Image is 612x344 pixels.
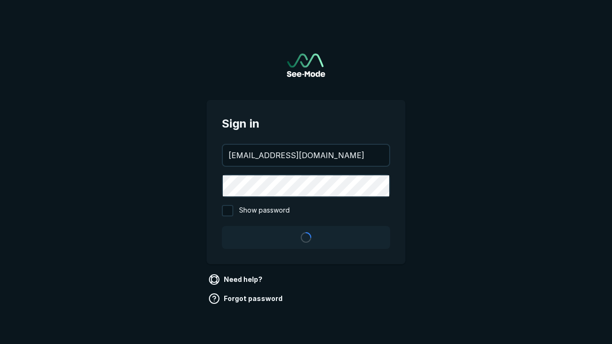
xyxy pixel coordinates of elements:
span: Show password [239,205,290,216]
a: Forgot password [207,291,286,306]
input: your@email.com [223,145,389,166]
img: See-Mode Logo [287,54,325,77]
span: Sign in [222,115,390,132]
a: Go to sign in [287,54,325,77]
a: Need help? [207,272,266,287]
